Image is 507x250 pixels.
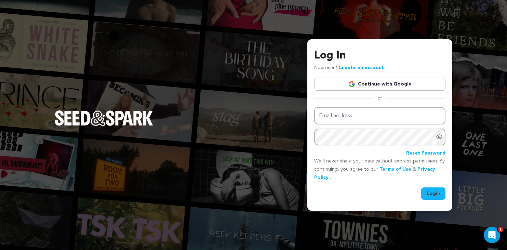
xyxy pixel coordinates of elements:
[314,107,445,124] input: Email address
[55,110,153,139] a: Seed&Spark Homepage
[55,110,153,126] img: Seed&Spark Logo
[348,81,355,88] img: Google logo
[338,65,384,70] a: Create an account
[314,167,435,180] a: Privacy Policy
[379,167,411,172] a: Terms of Use
[373,95,386,102] span: or
[314,64,384,72] p: New user?
[406,149,445,158] a: Reset Password
[314,78,445,91] a: Continue with Google
[421,187,445,200] button: Login
[436,133,443,140] a: Show password as plain text. Warning: this will display your password on the screen.
[314,157,445,182] p: We’ll never share your data without express permission. By continuing, you agree to our & .
[498,227,503,232] span: 1
[484,227,500,243] iframe: Intercom live chat
[314,48,445,64] h3: Log In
